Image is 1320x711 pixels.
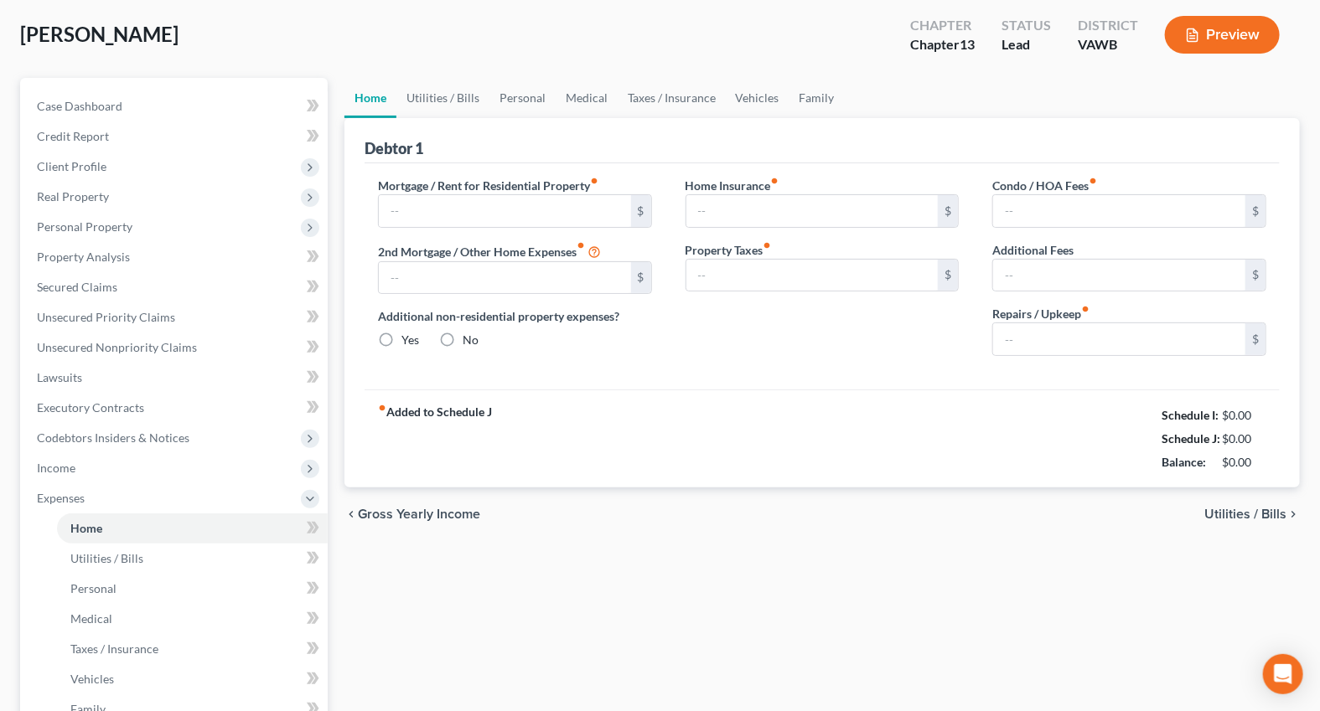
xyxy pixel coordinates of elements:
span: [PERSON_NAME] [20,22,179,46]
span: Gross Yearly Income [358,507,480,521]
div: $ [938,195,958,227]
input: -- [993,195,1245,227]
span: Secured Claims [37,280,117,294]
input: -- [993,323,1245,355]
a: Medical [556,78,618,118]
span: Vehicles [70,672,114,686]
span: Personal Property [37,219,132,234]
div: Status [1002,16,1051,35]
i: fiber_manual_record [771,177,779,185]
strong: Added to Schedule J [378,404,492,474]
a: Medical [57,604,328,634]
label: Property Taxes [686,241,772,259]
span: Utilities / Bills [1204,507,1286,521]
span: 13 [960,36,975,52]
label: Additional non-residential property expenses? [378,307,652,325]
input: -- [379,262,631,294]
div: $0.00 [1223,407,1267,424]
i: fiber_manual_record [590,177,598,185]
strong: Balance: [1162,455,1206,469]
div: VAWB [1078,35,1138,54]
label: No [463,332,479,348]
a: Personal [57,574,328,604]
a: Lawsuits [23,363,328,393]
a: Home [57,513,328,544]
div: $ [938,260,958,291]
a: Taxes / Insurance [618,78,726,118]
label: Mortgage / Rent for Residential Property [378,177,598,194]
a: Executory Contracts [23,393,328,423]
a: Secured Claims [23,272,328,302]
a: Vehicles [57,664,328,694]
input: -- [686,260,939,291]
div: Open Intercom Messenger [1263,654,1303,694]
i: fiber_manual_record [1081,305,1090,313]
a: Unsecured Priority Claims [23,302,328,332]
span: Client Profile [37,159,106,173]
button: Utilities / Bills chevron_right [1204,507,1300,521]
div: $0.00 [1223,430,1267,447]
span: Codebtors Insiders & Notices [37,430,189,445]
div: Debtor 1 [365,138,423,158]
span: Home [70,521,102,535]
span: Taxes / Insurance [70,641,158,656]
a: Unsecured Nonpriority Claims [23,332,328,363]
i: chevron_right [1286,507,1300,521]
div: Lead [1002,35,1051,54]
div: $ [631,195,651,227]
span: Medical [70,611,112,626]
label: Yes [401,332,419,348]
span: Case Dashboard [37,99,122,113]
a: Utilities / Bills [57,544,328,574]
a: Utilities / Bills [396,78,489,118]
a: Personal [489,78,556,118]
a: Vehicles [726,78,789,118]
div: Chapter [910,16,975,35]
label: Repairs / Upkeep [992,305,1090,322]
div: $ [631,262,651,294]
div: $ [1245,260,1266,291]
label: 2nd Mortgage / Other Home Expenses [378,241,601,261]
label: Home Insurance [686,177,779,194]
a: Property Analysis [23,242,328,272]
span: Unsecured Nonpriority Claims [37,340,197,354]
span: Income [37,461,75,475]
a: Case Dashboard [23,91,328,121]
i: fiber_manual_record [764,241,772,250]
span: Expenses [37,491,85,505]
span: Unsecured Priority Claims [37,310,175,324]
span: Utilities / Bills [70,551,143,565]
input: -- [993,260,1245,291]
input: -- [686,195,939,227]
div: $ [1245,195,1266,227]
a: Home [344,78,396,118]
a: Taxes / Insurance [57,634,328,664]
span: Personal [70,581,116,595]
i: chevron_left [344,507,358,521]
i: fiber_manual_record [378,404,386,412]
span: Real Property [37,189,109,204]
i: fiber_manual_record [577,241,585,250]
button: chevron_left Gross Yearly Income [344,507,480,521]
label: Additional Fees [992,241,1074,259]
a: Family [789,78,845,118]
div: $ [1245,323,1266,355]
button: Preview [1165,16,1280,54]
strong: Schedule I: [1162,408,1219,422]
span: Property Analysis [37,250,130,264]
span: Executory Contracts [37,400,144,415]
span: Lawsuits [37,370,82,384]
i: fiber_manual_record [1089,177,1097,185]
span: Credit Report [37,129,109,143]
div: District [1078,16,1138,35]
div: $0.00 [1223,454,1267,471]
div: Chapter [910,35,975,54]
label: Condo / HOA Fees [992,177,1097,194]
a: Credit Report [23,121,328,152]
input: -- [379,195,631,227]
strong: Schedule J: [1162,431,1220,446]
